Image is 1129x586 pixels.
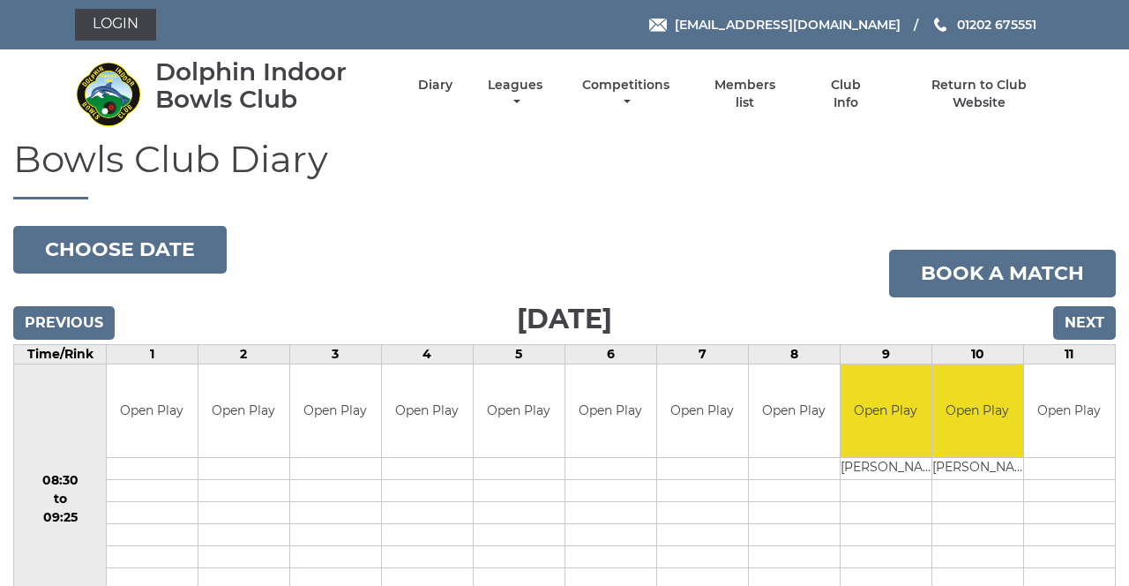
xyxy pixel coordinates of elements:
td: 9 [840,345,931,364]
button: Choose date [13,226,227,274]
td: [PERSON_NAME] [932,457,1023,479]
td: 3 [289,345,381,364]
td: 1 [107,345,198,364]
a: Phone us 01202 675551 [931,15,1036,34]
input: Next [1053,306,1116,340]
div: Dolphin Indoor Bowls Club [155,58,387,113]
td: 4 [381,345,473,364]
input: Previous [13,306,115,340]
td: Open Play [107,364,198,457]
h1: Bowls Club Diary [13,139,1116,199]
td: Open Play [290,364,381,457]
td: Open Play [198,364,289,457]
a: Email [EMAIL_ADDRESS][DOMAIN_NAME] [649,15,901,34]
td: Open Play [382,364,473,457]
td: [PERSON_NAME] [841,457,931,479]
img: Dolphin Indoor Bowls Club [75,61,141,127]
td: 11 [1023,345,1115,364]
td: Time/Rink [14,345,107,364]
td: Open Play [565,364,656,457]
td: 5 [473,345,564,364]
a: Book a match [889,250,1116,297]
td: 8 [748,345,840,364]
a: Return to Club Website [905,77,1054,111]
td: Open Play [657,364,748,457]
a: Leagues [483,77,547,111]
a: Members list [705,77,786,111]
td: 6 [564,345,656,364]
td: Open Play [932,364,1023,457]
span: 01202 675551 [957,17,1036,33]
td: 7 [656,345,748,364]
a: Diary [418,77,452,94]
img: Phone us [934,18,946,32]
td: Open Play [841,364,931,457]
a: Login [75,9,156,41]
td: 10 [931,345,1023,364]
a: Club Info [817,77,874,111]
td: Open Play [1024,364,1115,457]
td: 2 [198,345,289,364]
td: Open Play [474,364,564,457]
td: Open Play [749,364,840,457]
img: Email [649,19,667,32]
a: Competitions [578,77,674,111]
span: [EMAIL_ADDRESS][DOMAIN_NAME] [675,17,901,33]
